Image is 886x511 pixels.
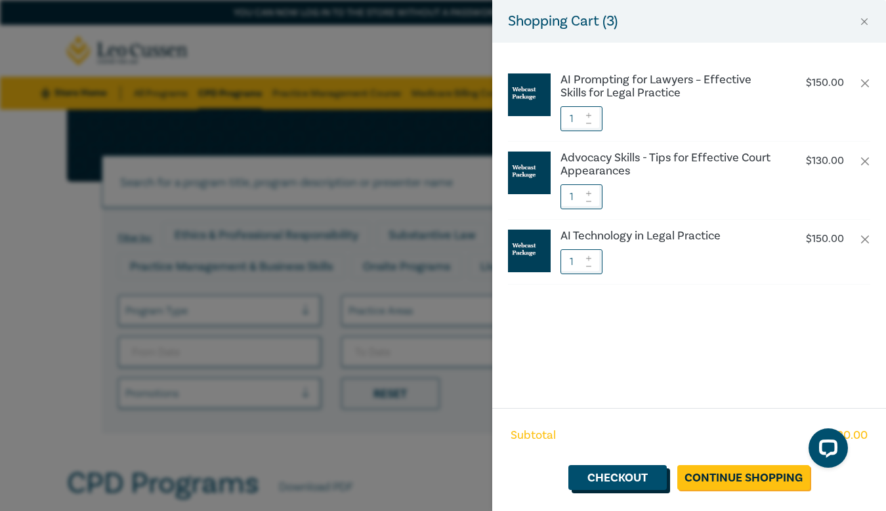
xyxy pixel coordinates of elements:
[806,77,844,89] p: $ 150.00
[508,73,551,116] img: Webcast%20Package.jpg
[508,10,618,32] h5: Shopping Cart ( 3 )
[560,73,778,100] a: AI Prompting for Lawyers – Effective Skills for Legal Practice
[560,230,778,243] a: AI Technology in Legal Practice
[560,106,602,131] input: 1
[806,233,844,245] p: $ 150.00
[560,249,602,274] input: 1
[798,423,853,478] iframe: LiveChat chat widget
[560,184,602,209] input: 1
[511,427,556,444] span: Subtotal
[677,465,810,490] a: Continue Shopping
[858,16,870,28] button: Close
[508,152,551,194] img: Webcast%20Package.jpg
[560,152,778,178] a: Advocacy Skills - Tips for Effective Court Appearances
[508,230,551,272] img: Webcast%20Package.jpg
[568,465,667,490] a: Checkout
[806,155,844,167] p: $ 130.00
